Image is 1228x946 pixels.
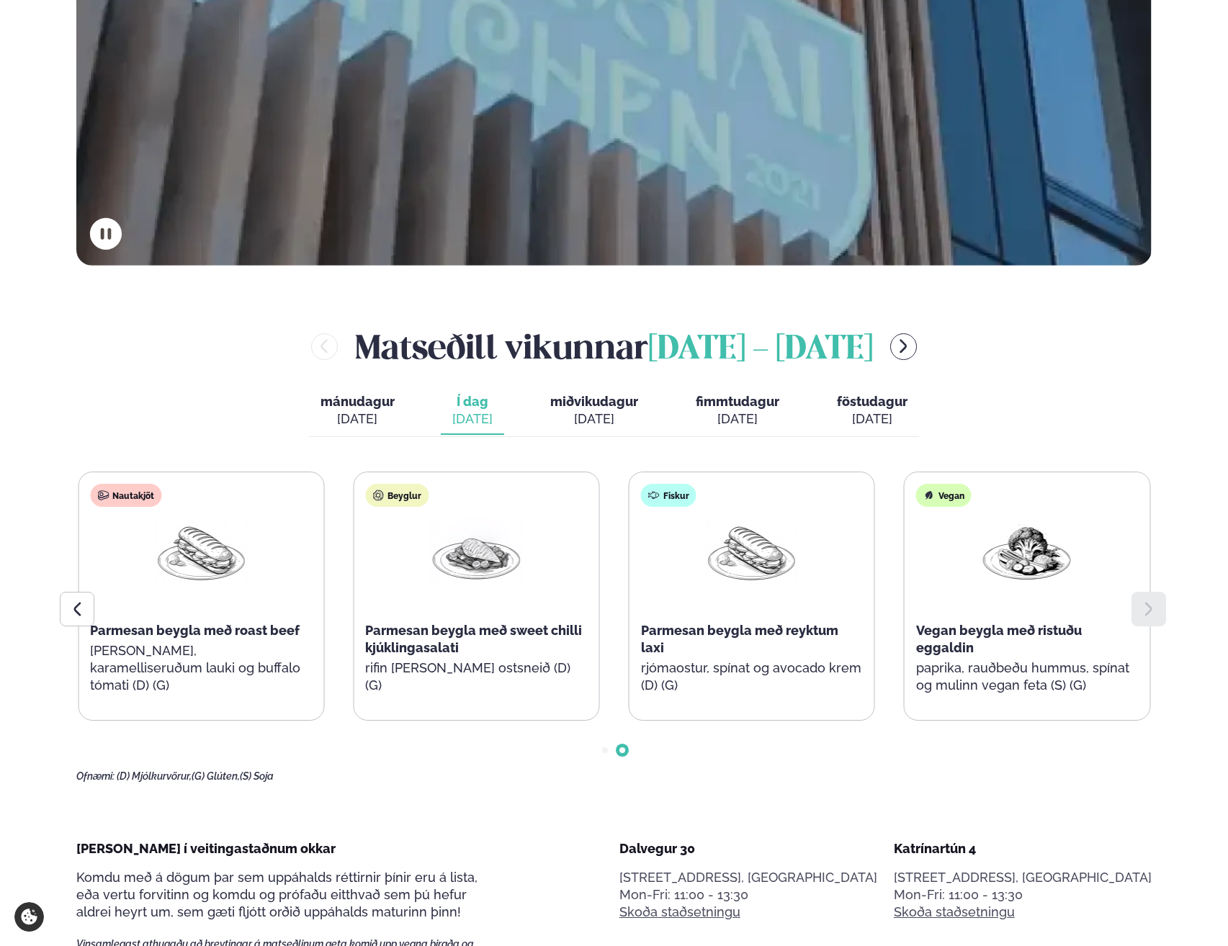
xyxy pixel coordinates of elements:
button: Í dag [DATE] [441,387,504,435]
a: Cookie settings [14,902,44,932]
p: paprika, rauðbeðu hummus, spínat og mulinn vegan feta (S) (G) [916,659,1138,694]
div: Fiskur [641,484,696,507]
div: Beyglur [365,484,429,507]
span: Go to slide 1 [602,747,608,753]
span: [PERSON_NAME] í veitingastaðnum okkar [76,841,336,856]
span: Ofnæmi: [76,770,115,782]
span: fimmtudagur [696,394,779,409]
img: Chicken-breast.png [430,518,522,585]
button: föstudagur [DATE] [825,387,919,435]
div: Mon-Fri: 11:00 - 13:30 [894,886,1152,904]
span: (D) Mjólkurvörur, [117,770,192,782]
span: Parmesan beygla með sweet chilli kjúklingasalati [365,623,582,655]
div: Dalvegur 30 [619,840,877,857]
span: [DATE] - [DATE] [648,334,873,366]
img: beef.svg [97,490,109,501]
img: bagle-new-16px.svg [372,490,384,501]
span: Go to slide 2 [619,747,625,753]
div: [DATE] [696,410,779,428]
button: menu-btn-right [890,333,917,360]
div: Nautakjöt [90,484,161,507]
div: [DATE] [321,410,395,428]
a: Skoða staðsetningu [619,904,740,921]
span: Vegan beygla með ristuðu eggaldin [916,623,1082,655]
button: miðvikudagur [DATE] [539,387,650,435]
img: Panini.png [155,518,247,585]
span: Komdu með á dögum þar sem uppáhalds réttirnir þínir eru á lista, eða vertu forvitinn og komdu og ... [76,870,478,919]
div: [DATE] [550,410,638,428]
p: [PERSON_NAME], karamelliseruðum lauki og buffalo tómati (D) (G) [90,642,312,694]
span: mánudagur [321,394,395,409]
p: rifin [PERSON_NAME] ostsneið (D) (G) [365,659,587,694]
span: miðvikudagur [550,394,638,409]
div: Vegan [916,484,972,507]
a: Skoða staðsetningu [894,904,1015,921]
span: föstudagur [837,394,907,409]
p: [STREET_ADDRESS], [GEOGRAPHIC_DATA] [894,869,1152,886]
p: rjómaostur, spínat og avocado krem (D) (G) [641,659,863,694]
span: Í dag [452,393,493,410]
button: fimmtudagur [DATE] [684,387,791,435]
span: (G) Glúten, [192,770,240,782]
button: mánudagur [DATE] [309,387,406,435]
img: Panini.png [706,518,798,585]
div: [DATE] [837,410,907,428]
h2: Matseðill vikunnar [355,323,873,370]
span: Parmesan beygla með reyktum laxi [641,623,838,655]
img: Vegan.svg [923,490,935,501]
button: menu-btn-left [311,333,338,360]
span: (S) Soja [240,770,274,782]
span: Parmesan beygla með roast beef [90,623,300,638]
div: Mon-Fri: 11:00 - 13:30 [619,886,877,904]
img: fish.svg [648,490,660,501]
p: [STREET_ADDRESS], [GEOGRAPHIC_DATA] [619,869,877,886]
img: Vegan.png [981,518,1073,585]
div: Katrínartún 4 [894,840,1152,857]
div: [DATE] [452,410,493,428]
